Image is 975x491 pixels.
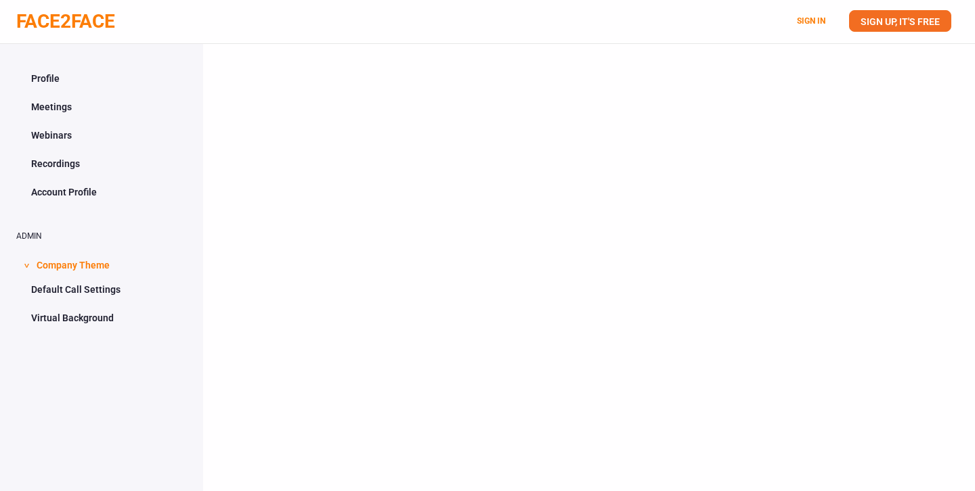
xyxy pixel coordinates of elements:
a: Webinars [16,122,187,148]
span: Company Theme [37,251,110,277]
a: SIGN UP, IT'S FREE [849,10,951,32]
a: Default Call Settings [16,277,187,302]
span: > [20,263,33,268]
h2: ADMIN [16,232,187,241]
a: FACE2FACE [16,10,115,32]
a: Virtual Background [16,305,187,331]
a: Account Profile [16,179,187,205]
a: Recordings [16,151,187,177]
a: Profile [16,66,187,91]
a: Meetings [16,94,187,120]
a: SIGN IN [797,16,825,26]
